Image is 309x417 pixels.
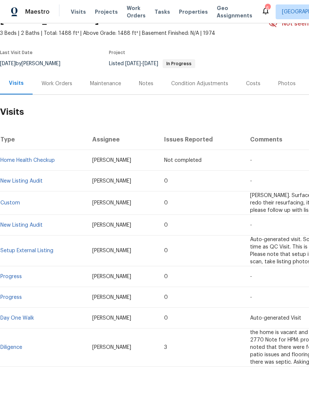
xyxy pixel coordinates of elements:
[92,316,131,321] span: [PERSON_NAME]
[164,200,168,206] span: 0
[143,61,158,66] span: [DATE]
[164,223,168,228] span: 0
[25,8,50,16] span: Maestro
[246,80,260,87] div: Costs
[92,345,131,350] span: [PERSON_NAME]
[250,274,252,279] span: -
[139,80,153,87] div: Notes
[71,8,86,16] span: Visits
[92,274,131,279] span: [PERSON_NAME]
[0,223,43,228] a: New Listing Audit
[154,9,170,14] span: Tasks
[0,316,34,321] a: Day One Walk
[217,4,252,19] span: Geo Assignments
[0,345,22,350] a: Diligence
[0,274,22,279] a: Progress
[86,129,159,150] th: Assignee
[92,200,131,206] span: [PERSON_NAME]
[179,8,208,16] span: Properties
[250,316,301,321] span: Auto-generated Visit
[278,80,296,87] div: Photos
[92,295,131,300] span: [PERSON_NAME]
[250,179,252,184] span: -
[90,80,121,87] div: Maintenance
[0,179,43,184] a: New Listing Audit
[95,8,118,16] span: Projects
[109,61,195,66] span: Listed
[164,179,168,184] span: 0
[250,158,252,163] span: -
[250,295,252,300] span: -
[92,223,131,228] span: [PERSON_NAME]
[164,274,168,279] span: 0
[164,345,167,350] span: 3
[41,80,72,87] div: Work Orders
[127,4,146,19] span: Work Orders
[125,61,158,66] span: -
[265,4,270,12] div: 6
[164,248,168,253] span: 0
[164,158,202,163] span: Not completed
[164,316,168,321] span: 0
[0,200,20,206] a: Custom
[0,295,22,300] a: Progress
[163,61,195,66] span: In Progress
[171,80,228,87] div: Condition Adjustments
[92,248,131,253] span: [PERSON_NAME]
[158,129,244,150] th: Issues Reported
[164,295,168,300] span: 0
[92,158,131,163] span: [PERSON_NAME]
[9,80,24,87] div: Visits
[0,248,53,253] a: Setup External Listing
[109,50,125,55] span: Project
[0,158,55,163] a: Home Health Checkup
[125,61,141,66] span: [DATE]
[250,223,252,228] span: -
[92,179,131,184] span: [PERSON_NAME]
